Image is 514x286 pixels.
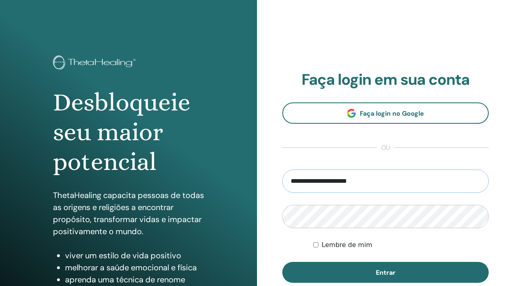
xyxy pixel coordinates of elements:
font: Lembre de mim [322,241,372,249]
font: ou [381,143,390,152]
font: Entrar [376,268,396,277]
a: Faça login no Google [282,102,489,124]
button: Entrar [282,262,489,283]
font: viver um estilo de vida positivo [65,250,181,261]
font: ThetaHealing capacita pessoas de todas as origens e religiões a encontrar propósito, transformar ... [53,190,204,237]
font: Desbloqueie seu maior potencial [53,88,190,176]
font: Faça login em sua conta [302,69,469,90]
div: Mantenha-me autenticado indefinidamente ou até que eu faça logout manualmente [313,240,489,250]
font: Faça login no Google [360,109,424,118]
font: melhorar a saúde emocional e física [65,262,197,273]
